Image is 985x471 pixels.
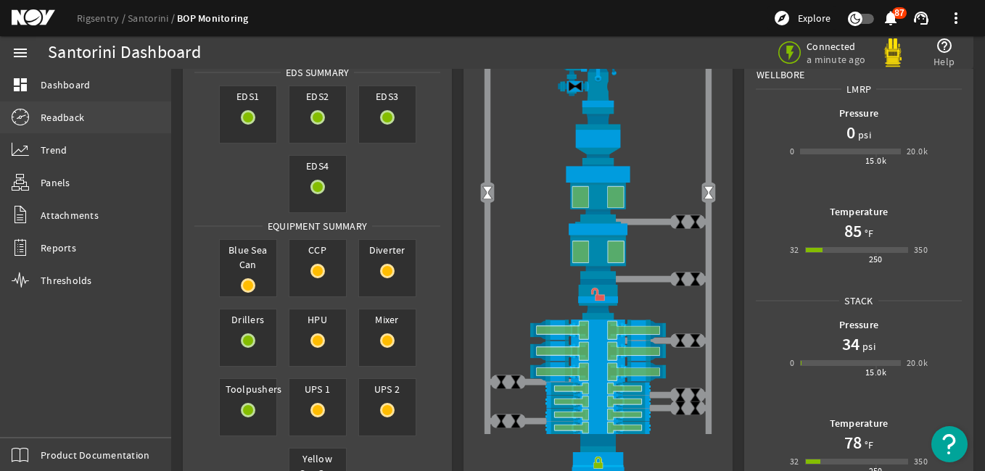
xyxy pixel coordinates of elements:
span: °F [862,438,874,452]
span: Readback [41,110,84,125]
div: 32 [790,243,799,257]
div: 15.0k [865,365,886,380]
span: UPS 2 [359,379,416,399]
span: Thresholds [41,273,92,288]
div: 0 [790,144,794,159]
mat-icon: support_agent [912,9,930,27]
img: ValveClose.png [673,388,688,402]
div: 20.0k [907,356,928,370]
span: Product Documentation [41,448,149,462]
b: Temperature [830,205,889,219]
span: UPS 1 [289,379,346,399]
img: ShearRamOpen.png [475,341,721,362]
img: ValveClose.png [688,333,702,348]
span: Diverter [359,240,416,260]
span: psi [860,339,875,354]
span: Help [934,54,955,69]
b: Pressure [839,107,878,120]
mat-icon: dashboard [12,76,29,93]
button: 87 [883,11,898,26]
img: RiserAdapter.png [475,49,721,107]
div: Santorini Dashboard [48,46,201,60]
b: Temperature [830,417,889,430]
a: Rigsentry [77,12,128,25]
img: LowerAnnularOpen.png [475,222,721,278]
img: ShearRamOpen.png [475,320,721,341]
h1: 85 [844,220,862,243]
img: ValveClose.png [494,414,508,428]
img: ValveClose.png [688,214,702,229]
img: ValveClose.png [508,414,523,428]
span: Blue Sea Can [220,240,276,275]
div: 250 [869,252,883,267]
span: Stack [839,293,878,308]
span: °F [862,226,874,241]
img: ValveClose.png [673,333,688,348]
a: Santorini [128,12,177,25]
h1: 34 [842,333,860,356]
h1: 0 [846,121,855,144]
span: Trend [41,143,67,157]
span: Attachments [41,208,99,222]
img: Valve2Close.png [568,79,582,93]
button: Open Resource Center [931,426,968,462]
div: 15.0k [865,154,886,168]
img: ValveClose.png [494,375,508,389]
span: Mixer [359,309,416,330]
span: psi [855,128,871,142]
img: PipeRamOpen.png [475,421,721,434]
img: Valve2Open.png [701,186,716,200]
img: PipeRamOpen.png [475,395,721,408]
img: PipeRamOpen.png [475,408,721,421]
span: Connected [807,40,868,53]
span: EDS1 [220,86,276,107]
img: PipeRamOpen.png [475,382,721,395]
span: Drillers [220,309,276,330]
img: ValveClose.png [673,214,688,229]
img: Valve2Open.png [480,186,495,200]
span: LMRP [841,82,876,96]
mat-icon: help_outline [936,37,953,54]
span: EDS4 [289,156,346,176]
mat-icon: notifications [882,9,899,27]
b: Pressure [839,318,878,332]
div: 350 [914,454,928,469]
span: Dashboard [41,78,90,92]
span: Panels [41,175,70,190]
div: Wellbore [745,56,973,82]
img: UpperAnnularOpen.png [475,164,721,222]
span: Toolpushers [220,379,276,399]
img: ShearRamOpen.png [475,362,721,383]
img: Yellowpod.svg [878,38,907,67]
span: CCP [289,240,346,260]
div: 20.0k [907,144,928,159]
span: EDS2 [289,86,346,107]
button: more_vert [939,1,973,36]
a: BOP Monitoring [177,12,249,25]
img: ValveClose.png [673,272,688,286]
span: EDS SUMMARY [281,65,355,80]
span: EDS3 [359,86,416,107]
img: ValveClose.png [688,272,702,286]
img: ValveClose.png [688,401,702,415]
span: Reports [41,241,76,255]
img: ValveClose.png [673,401,688,415]
mat-icon: menu [12,44,29,62]
div: 32 [790,454,799,469]
span: Equipment Summary [263,219,372,233]
img: FlexJoint.png [475,107,721,164]
div: 350 [914,243,928,257]
span: a minute ago [807,53,868,66]
mat-icon: explore [773,9,791,27]
img: RiserConnectorUnlock.png [475,279,721,320]
h1: 78 [844,431,862,454]
span: Explore [798,11,831,25]
img: ValveClose.png [508,375,523,389]
button: Explore [767,7,836,30]
span: HPU [289,309,346,330]
img: ValveClose.png [688,388,702,402]
div: 0 [790,356,794,370]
